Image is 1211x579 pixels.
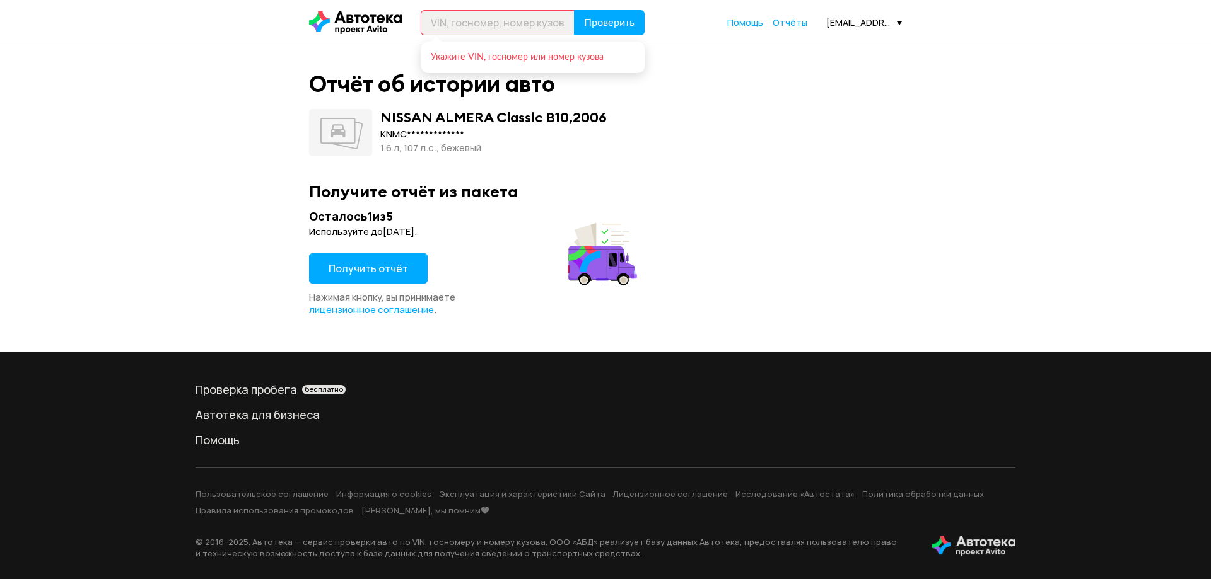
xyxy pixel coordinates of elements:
div: Используйте до [DATE] . [309,226,641,238]
a: Пользовательское соглашение [196,488,329,500]
button: Получить отчёт [309,253,428,284]
div: Получите отчёт из пакета [309,181,902,201]
a: Политика обработки данных [862,488,984,500]
a: Автотека для бизнеса [196,407,1015,422]
a: Правила использования промокодов [196,505,354,516]
input: VIN, госномер, номер кузова [421,10,575,35]
div: Отчёт об истории авто [309,71,555,98]
span: Помощь [727,16,763,28]
span: бесплатно [305,385,343,394]
a: Отчёты [773,16,807,29]
div: 1.6 л, 107 л.c., бежевый [380,141,607,155]
a: Помощь [196,432,1015,447]
span: Отчёты [773,16,807,28]
a: Информация о cookies [336,488,431,500]
div: Укажите VIN, госномер или номер кузова [431,52,632,63]
span: Нажимая кнопку, вы принимаете . [309,290,455,316]
a: Эксплуатация и характеристики Сайта [439,488,605,500]
img: tWS6KzJlK1XUpy65r7uaHVIs4JI6Dha8Nraz9T2hA03BhoCc4MtbvZCxBLwJIh+mQSIAkLBJpqMoKVdP8sONaFJLCz6I0+pu7... [932,536,1015,556]
div: Проверка пробега [196,382,1015,397]
button: Проверить [574,10,645,35]
div: Осталось 1 из 5 [309,209,641,224]
div: [EMAIL_ADDRESS][DOMAIN_NAME] [826,16,902,28]
div: NISSAN ALMERA Classic B10 , 2006 [380,109,607,125]
span: Получить отчёт [329,261,408,275]
span: лицензионное соглашение [309,303,434,316]
a: Проверка пробегабесплатно [196,382,1015,397]
a: [PERSON_NAME], мы помним [361,505,489,516]
a: Лицензионное соглашение [613,488,728,500]
a: Исследование «Автостата» [735,488,855,500]
span: Проверить [584,18,635,28]
p: © 2016– 2025 . Автотека — сервис проверки авто по VIN, госномеру и номеру кузова. ООО «АБД» реали... [196,536,912,559]
a: лицензионное соглашение [309,304,434,316]
a: Помощь [727,16,763,29]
